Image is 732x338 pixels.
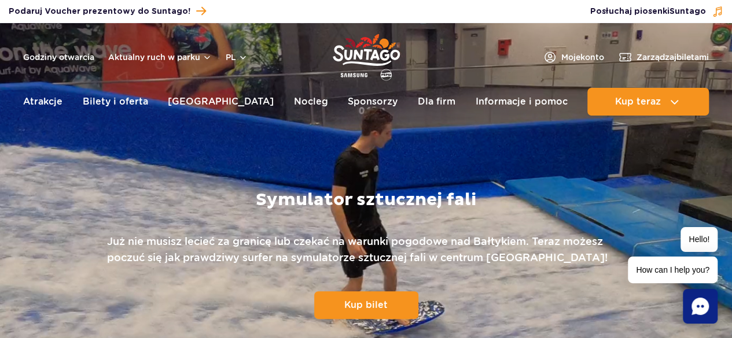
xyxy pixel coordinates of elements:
a: Nocleg [294,88,328,116]
p: Już nie musisz lecieć za granicę lub czekać na warunki pogodowe nad Bałtykiem. Teraz możesz poczu... [107,233,625,266]
span: Kup bilet [344,299,388,310]
span: Kup teraz [615,96,660,107]
a: Park of Poland [333,29,400,82]
button: pl [226,51,248,63]
button: Kup teraz [587,88,709,116]
button: Aktualny ruch w parku [108,53,212,62]
a: Mojekonto [543,50,604,64]
a: Sponsorzy [348,88,398,116]
a: Atrakcje [23,88,62,116]
div: Chat [683,289,718,324]
a: Informacje i pomoc [475,88,567,116]
span: Posłuchaj piosenki [590,6,706,17]
span: Hello! [680,227,718,252]
a: [GEOGRAPHIC_DATA] [168,88,274,116]
a: Bilety i oferta [83,88,148,116]
a: Podaruj Voucher prezentowy do Suntago! [9,3,206,19]
span: Moje konto [561,51,604,63]
a: Zarządzajbiletami [618,50,709,64]
span: How can I help you? [628,257,718,283]
span: Suntago [670,8,706,16]
a: Kup bilet [314,291,418,319]
a: Godziny otwarcia [23,51,94,63]
span: Zarządzaj biletami [637,51,709,63]
button: Posłuchaj piosenkiSuntago [590,6,723,17]
h1: Symulator sztucznej fali [256,190,476,210]
span: Podaruj Voucher prezentowy do Suntago! [9,6,190,17]
a: Dla firm [418,88,455,116]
